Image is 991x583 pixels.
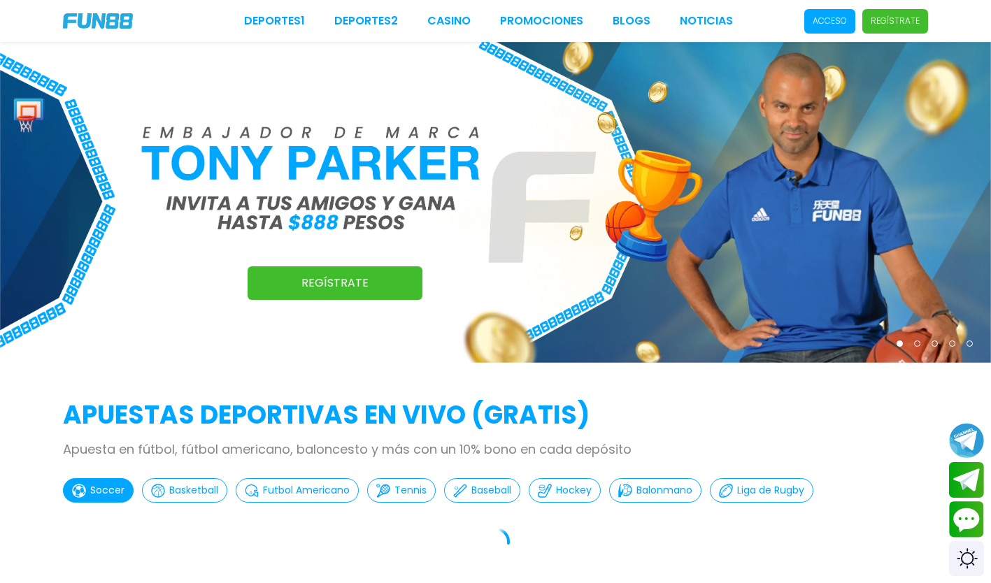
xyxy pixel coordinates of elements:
[427,13,471,29] a: CASINO
[63,478,134,503] button: Soccer
[556,483,592,498] p: Hockey
[367,478,436,503] button: Tennis
[529,478,601,503] button: Hockey
[813,15,847,27] p: Acceso
[63,13,133,29] img: Company Logo
[949,541,984,576] div: Switch theme
[949,501,984,538] button: Contact customer service
[636,483,692,498] p: Balonmano
[394,483,427,498] p: Tennis
[471,483,511,498] p: Baseball
[613,13,650,29] a: BLOGS
[142,478,227,503] button: Basketball
[334,13,398,29] a: Deportes2
[63,396,928,434] h2: APUESTAS DEPORTIVAS EN VIVO (gratis)
[236,478,359,503] button: Futbol Americano
[248,266,422,300] a: Regístrate
[244,13,305,29] a: Deportes1
[609,478,701,503] button: Balonmano
[263,483,350,498] p: Futbol Americano
[949,422,984,459] button: Join telegram channel
[500,13,583,29] a: Promociones
[90,483,124,498] p: Soccer
[710,478,813,503] button: Liga de Rugby
[871,15,920,27] p: Regístrate
[169,483,218,498] p: Basketball
[63,440,928,459] p: Apuesta en fútbol, fútbol americano, baloncesto y más con un 10% bono en cada depósito
[444,478,520,503] button: Baseball
[737,483,804,498] p: Liga de Rugby
[949,462,984,498] button: Join telegram
[680,13,733,29] a: NOTICIAS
